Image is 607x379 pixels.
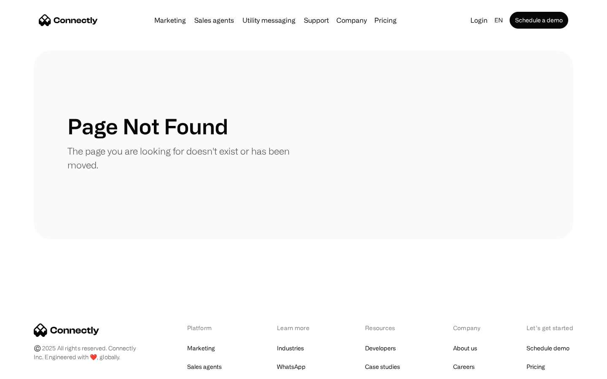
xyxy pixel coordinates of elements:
[8,363,51,376] aside: Language selected: English
[336,14,367,26] div: Company
[301,17,332,24] a: Support
[365,361,400,373] a: Case studies
[187,323,233,332] div: Platform
[510,12,568,29] a: Schedule a demo
[453,342,477,354] a: About us
[453,361,475,373] a: Careers
[365,342,396,354] a: Developers
[526,323,573,332] div: Let’s get started
[526,342,569,354] a: Schedule demo
[365,323,409,332] div: Resources
[467,14,491,26] a: Login
[151,17,189,24] a: Marketing
[187,342,215,354] a: Marketing
[526,361,545,373] a: Pricing
[277,361,306,373] a: WhatsApp
[17,364,51,376] ul: Language list
[453,323,483,332] div: Company
[191,17,237,24] a: Sales agents
[67,144,303,172] p: The page you are looking for doesn't exist or has been moved.
[494,14,503,26] div: en
[371,17,400,24] a: Pricing
[277,342,304,354] a: Industries
[187,361,222,373] a: Sales agents
[239,17,299,24] a: Utility messaging
[67,114,228,139] h1: Page Not Found
[277,323,321,332] div: Learn more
